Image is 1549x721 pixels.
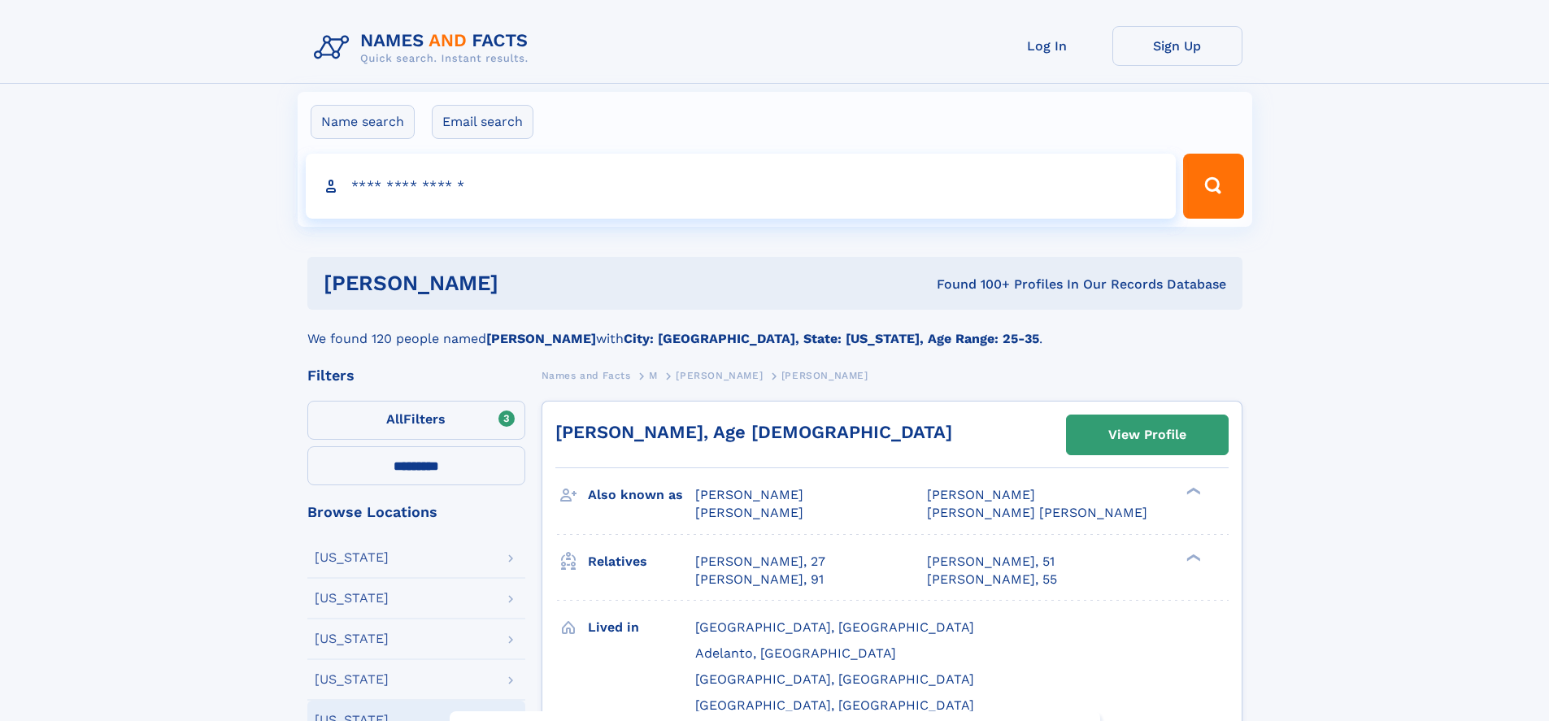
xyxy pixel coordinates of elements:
[315,551,389,564] div: [US_STATE]
[649,365,658,385] a: M
[315,673,389,686] div: [US_STATE]
[927,571,1057,589] a: [PERSON_NAME], 55
[695,645,896,661] span: Adelanto, [GEOGRAPHIC_DATA]
[717,276,1226,293] div: Found 100+ Profiles In Our Records Database
[315,592,389,605] div: [US_STATE]
[1183,154,1243,219] button: Search Button
[432,105,533,139] label: Email search
[1182,486,1202,497] div: ❯
[324,273,718,293] h1: [PERSON_NAME]
[695,553,825,571] a: [PERSON_NAME], 27
[649,370,658,381] span: M
[588,614,695,641] h3: Lived in
[695,571,824,589] a: [PERSON_NAME], 91
[542,365,631,385] a: Names and Facts
[1182,552,1202,562] div: ❯
[695,671,974,687] span: [GEOGRAPHIC_DATA], [GEOGRAPHIC_DATA]
[311,105,415,139] label: Name search
[1067,415,1228,454] a: View Profile
[676,370,763,381] span: [PERSON_NAME]
[1108,416,1186,454] div: View Profile
[307,505,525,519] div: Browse Locations
[588,481,695,509] h3: Also known as
[307,26,542,70] img: Logo Names and Facts
[588,548,695,575] h3: Relatives
[927,553,1055,571] a: [PERSON_NAME], 51
[1112,26,1242,66] a: Sign Up
[306,154,1177,219] input: search input
[695,619,974,635] span: [GEOGRAPHIC_DATA], [GEOGRAPHIC_DATA]
[624,331,1039,346] b: City: [GEOGRAPHIC_DATA], State: [US_STATE], Age Range: 25-35
[307,368,525,383] div: Filters
[695,697,974,713] span: [GEOGRAPHIC_DATA], [GEOGRAPHIC_DATA]
[486,331,596,346] b: [PERSON_NAME]
[307,401,525,440] label: Filters
[781,370,868,381] span: [PERSON_NAME]
[555,422,952,442] a: [PERSON_NAME], Age [DEMOGRAPHIC_DATA]
[982,26,1112,66] a: Log In
[695,505,803,520] span: [PERSON_NAME]
[307,310,1242,349] div: We found 120 people named with .
[676,365,763,385] a: [PERSON_NAME]
[927,505,1147,520] span: [PERSON_NAME] [PERSON_NAME]
[695,487,803,502] span: [PERSON_NAME]
[315,632,389,645] div: [US_STATE]
[927,487,1035,502] span: [PERSON_NAME]
[386,411,403,427] span: All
